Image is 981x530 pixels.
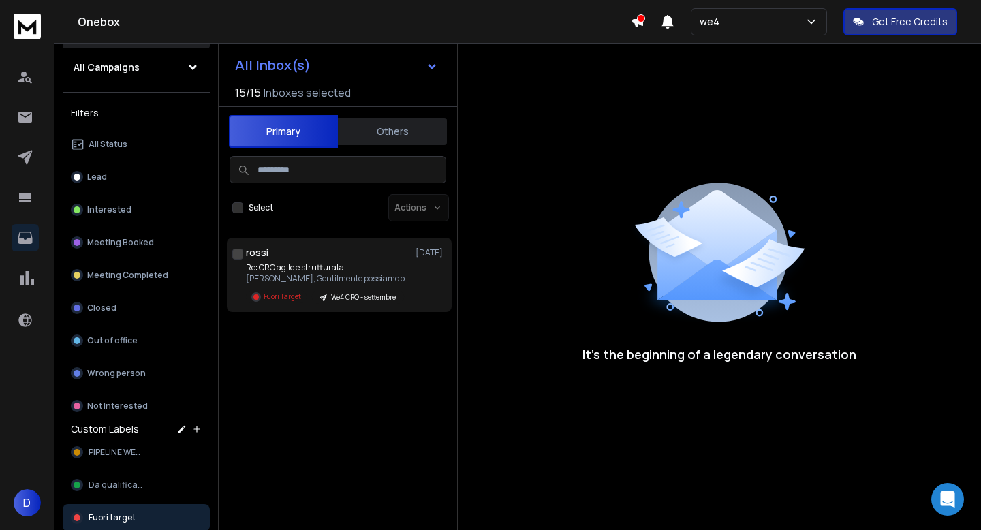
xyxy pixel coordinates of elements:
span: Da qualificare [89,480,146,490]
span: Fuori target [89,512,136,523]
button: Da qualificare [63,471,210,499]
button: Meeting Booked [63,229,210,256]
p: Get Free Credits [872,15,948,29]
button: Others [338,116,447,146]
p: Meeting Completed [87,270,168,281]
p: [PERSON_NAME], Gentilmente possiamo organizzare [246,273,409,284]
p: Re: CRO agile e strutturata [246,262,409,273]
label: Select [249,202,273,213]
h3: Custom Labels [71,422,139,436]
span: 15 / 15 [235,84,261,101]
p: Fuori Target [264,292,301,302]
h3: Filters [63,104,210,123]
h1: rossi [246,246,268,260]
p: [DATE] [416,247,446,258]
button: Closed [63,294,210,322]
p: Wrong person [87,368,146,379]
h1: All Campaigns [74,61,140,74]
span: PIPELINE WE4 [89,447,141,458]
img: logo [14,14,41,39]
button: All Status [63,131,210,158]
p: Not Interested [87,401,148,411]
button: All Campaigns [63,54,210,81]
p: Interested [87,204,131,215]
p: we4 [700,15,725,29]
div: Open Intercom Messenger [931,483,964,516]
p: Out of office [87,335,138,346]
p: Lead [87,172,107,183]
button: PIPELINE WE4 [63,439,210,466]
button: D [14,489,41,516]
h1: Onebox [78,14,631,30]
button: Wrong person [63,360,210,387]
p: All Status [89,139,127,150]
h1: All Inbox(s) [235,59,311,72]
button: Get Free Credits [843,8,957,35]
button: Lead [63,163,210,191]
p: It’s the beginning of a legendary conversation [582,345,856,364]
button: Interested [63,196,210,223]
p: Meeting Booked [87,237,154,248]
p: We4 CRO - settembre [331,292,396,302]
button: Primary [229,115,338,148]
button: Meeting Completed [63,262,210,289]
button: Out of office [63,327,210,354]
p: Closed [87,302,116,313]
h3: Inboxes selected [264,84,351,101]
button: All Inbox(s) [224,52,449,79]
button: Not Interested [63,392,210,420]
